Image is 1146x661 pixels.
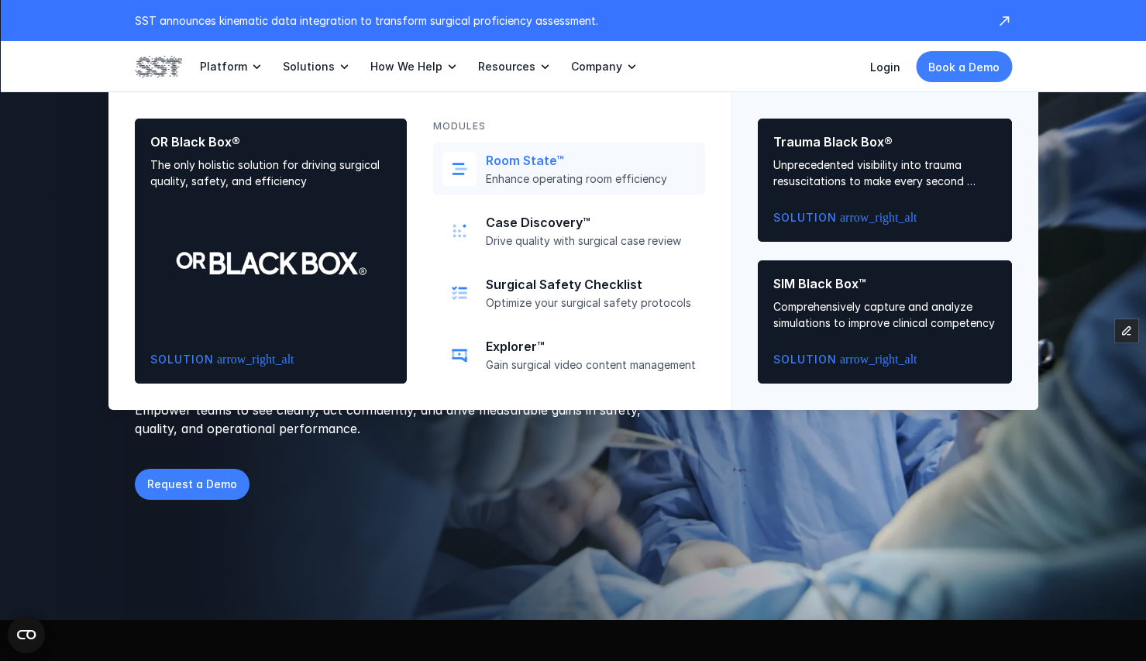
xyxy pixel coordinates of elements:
[758,260,1012,384] a: SIM Black Box™Comprehensively capture and analyze simulations to improve clinical competencySolut...
[840,212,852,224] span: arrow_right_alt
[449,344,470,366] img: video icon
[486,215,696,231] p: Case Discovery™
[571,60,622,74] p: Company
[773,276,996,292] p: SIM Black Box™
[8,616,45,653] button: Open CMP widget
[433,119,486,133] p: MODULES
[433,267,705,319] a: checklist iconSurgical Safety ChecklistOptimize your surgical safety protocols
[486,153,696,169] p: Room State™
[758,119,1012,242] a: Trauma Black Box®Unprecedented visibility into trauma resuscitations to make every second countSo...
[449,282,470,304] img: checklist icon
[486,277,696,293] p: Surgical Safety Checklist
[370,60,442,74] p: How We Help
[433,143,705,195] a: schedule iconRoom State™Enhance operating room efficiency
[486,358,696,372] p: Gain surgical video content management
[773,298,996,331] p: Comprehensively capture and analyze simulations to improve clinical competency
[283,60,335,74] p: Solutions
[150,351,214,368] p: Solution
[773,157,996,189] p: Unprecedented visibility into trauma resuscitations to make every second count
[773,351,837,368] p: Solution
[486,172,696,186] p: Enhance operating room efficiency
[150,134,391,150] p: OR Black Box®
[135,119,407,384] a: OR Black Box®The only holistic solution for driving surgical quality, safety, and efficiencySolut...
[135,401,661,438] p: Empower teams to see clearly, act confidently, and drive measurable gains in safety, quality, and...
[433,205,705,257] a: collection of dots iconCase Discovery™Drive quality with surgical case review
[135,469,250,500] a: Request a Demo
[147,476,237,492] p: Request a Demo
[486,339,696,355] p: Explorer™
[449,158,470,180] img: schedule icon
[200,41,264,92] a: Platform
[870,60,900,74] a: Login
[486,296,696,310] p: Optimize your surgical safety protocols
[916,51,1012,82] a: Book a Demo
[217,353,229,366] span: arrow_right_alt
[928,59,1000,75] p: Book a Demo
[135,12,981,29] p: SST announces kinematic data integration to transform surgical proficiency assessment.
[840,353,852,366] span: arrow_right_alt
[135,53,181,80] img: SST logo
[478,60,535,74] p: Resources
[773,134,996,150] p: Trauma Black Box®
[486,234,696,248] p: Drive quality with surgical case review
[150,157,391,189] p: The only holistic solution for driving surgical quality, safety, and efficiency
[433,329,705,381] a: video iconExplorer™Gain surgical video content management
[773,209,837,226] p: Solution
[200,60,247,74] p: Platform
[449,220,470,242] img: collection of dots icon
[1115,319,1138,343] button: Edit Framer Content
